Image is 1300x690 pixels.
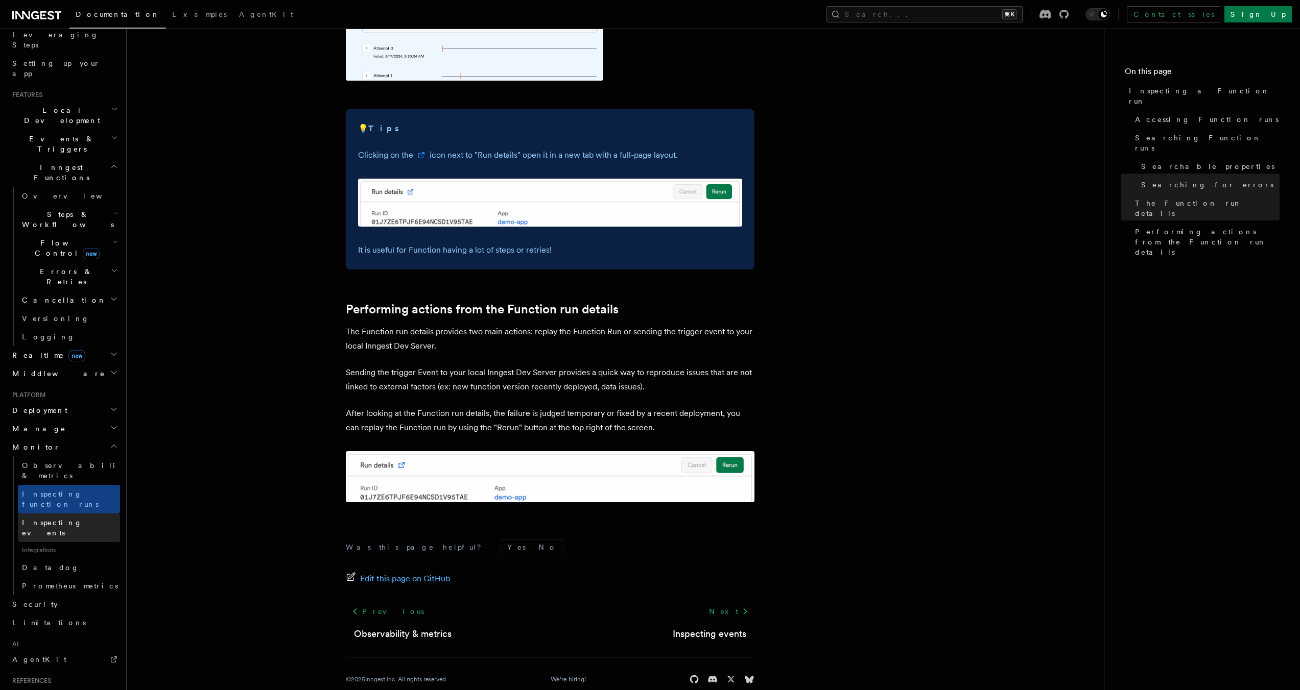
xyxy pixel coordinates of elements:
[532,539,563,555] button: No
[8,162,110,183] span: Inngest Functions
[18,577,120,595] a: Prometheus metrics
[8,54,120,83] a: Setting up your app
[346,602,430,621] a: Previous
[8,401,120,420] button: Deployment
[76,10,160,18] span: Documentation
[1137,157,1280,176] a: Searchable properties
[1125,65,1280,82] h4: On this page
[22,582,118,590] span: Prometheus metrics
[1135,133,1280,153] span: Searching Function runs
[358,121,742,136] p: 💡
[1085,8,1110,20] button: Toggle dark mode
[172,10,227,18] span: Examples
[22,490,99,508] span: Inspecting function runs
[22,333,75,341] span: Logging
[1125,82,1280,110] a: Inspecting a Function run
[8,613,120,632] a: Limitations
[18,234,120,262] button: Flow Controlnew
[22,563,79,572] span: Datadog
[346,406,754,435] p: After looking at the Function run details, the failure is judged temporary or fixed by a recent d...
[346,542,488,552] p: Was this page helpful?
[8,346,120,364] button: Realtimenew
[18,187,120,205] a: Overview
[703,602,754,621] a: Next
[501,539,532,555] button: Yes
[1131,110,1280,129] a: Accessing Function runs
[12,600,58,608] span: Security
[18,558,120,577] a: Datadog
[12,655,66,663] span: AgentKit
[551,675,586,683] a: We're hiring!
[8,105,111,126] span: Local Development
[1135,114,1279,125] span: Accessing Function runs
[8,442,60,452] span: Monitor
[18,291,120,309] button: Cancellation
[8,405,67,415] span: Deployment
[8,187,120,346] div: Inngest Functions
[8,640,19,648] span: AI
[1224,6,1292,22] a: Sign Up
[1131,194,1280,223] a: The Function run details
[1135,198,1280,218] span: The Function run details
[8,595,120,613] a: Security
[8,158,120,187] button: Inngest Functions
[12,619,86,627] span: Limitations
[368,124,400,133] strong: Tips
[12,59,100,78] span: Setting up your app
[8,420,120,438] button: Manage
[18,238,112,258] span: Flow Control
[1002,9,1017,19] kbd: ⌘K
[8,650,120,669] a: AgentKit
[22,461,127,480] span: Observability & metrics
[1131,129,1280,157] a: Searching Function runs
[1137,176,1280,194] a: Searching for errors
[826,6,1023,22] button: Search...⌘K
[18,513,120,542] a: Inspecting events
[18,266,111,287] span: Errors & Retries
[1141,180,1273,190] span: Searching for errors
[8,424,66,434] span: Manage
[68,350,85,361] span: new
[8,101,120,130] button: Local Development
[8,364,120,383] button: Middleware
[8,350,85,360] span: Realtime
[8,91,42,99] span: Features
[358,148,413,162] div: Clicking on the
[1129,86,1280,106] span: Inspecting a Function run
[69,3,166,29] a: Documentation
[8,368,105,379] span: Middleware
[346,365,754,394] p: Sending the trigger Event to your local Inngest Dev Server provides a quick way to reproduce issu...
[360,572,451,586] span: Edit this page on GitHub
[346,302,619,316] a: Performing actions from the Function run details
[8,26,120,54] a: Leveraging Steps
[18,209,114,230] span: Steps & Workflows
[1127,6,1220,22] a: Contact sales
[346,451,754,502] img: The rerun button is accessible in the header of the "run details" section of the Function run detail
[239,10,293,18] span: AgentKit
[233,3,299,28] a: AgentKit
[1135,227,1280,257] span: Performing actions from the Function run details
[358,243,742,257] p: It is useful for Function having a lot of steps or retries!
[8,130,120,158] button: Events & Triggers
[166,3,233,28] a: Examples
[18,456,120,485] a: Observability & metrics
[8,456,120,595] div: Monitor
[18,542,120,558] span: Integrations
[8,134,111,154] span: Events & Triggers
[18,262,120,291] button: Errors & Retries
[18,205,120,234] button: Steps & Workflows
[22,519,82,537] span: Inspecting events
[354,627,452,641] a: Observability & metrics
[673,627,746,641] a: Inspecting events
[346,325,754,353] p: The Function run details provides two main actions: replay the Function Run or sending the trigge...
[18,485,120,513] a: Inspecting function runs
[8,438,120,456] button: Monitor
[8,677,51,685] span: References
[18,328,120,346] a: Logging
[18,295,106,305] span: Cancellation
[1141,161,1274,171] span: Searchable properties
[22,192,127,200] span: Overview
[8,391,46,399] span: Platform
[1131,223,1280,261] a: Performing actions from the Function run details
[83,248,100,259] span: new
